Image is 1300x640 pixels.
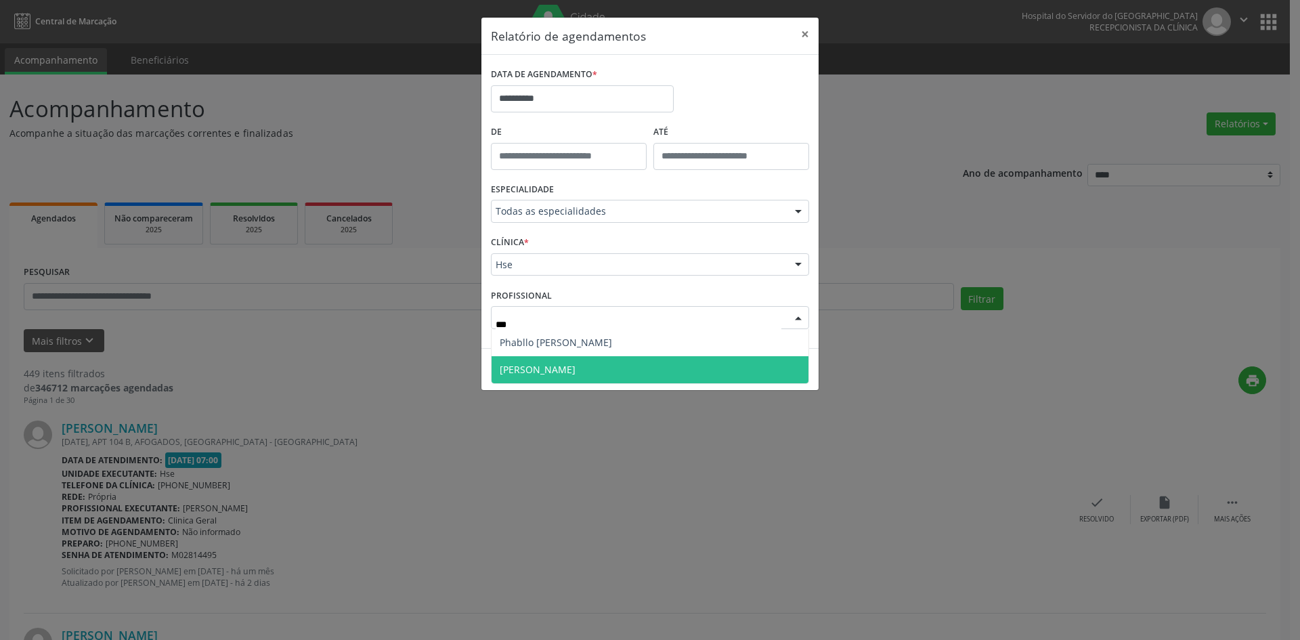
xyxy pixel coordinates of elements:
label: De [491,122,647,143]
span: [PERSON_NAME] [500,363,576,376]
h5: Relatório de agendamentos [491,27,646,45]
label: ATÉ [653,122,809,143]
label: DATA DE AGENDAMENTO [491,64,597,85]
span: Hse [496,258,781,272]
label: CLÍNICA [491,232,529,253]
span: Phabllo [PERSON_NAME] [500,336,612,349]
span: Todas as especialidades [496,205,781,218]
label: PROFISSIONAL [491,285,552,306]
button: Close [792,18,819,51]
label: ESPECIALIDADE [491,179,554,200]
